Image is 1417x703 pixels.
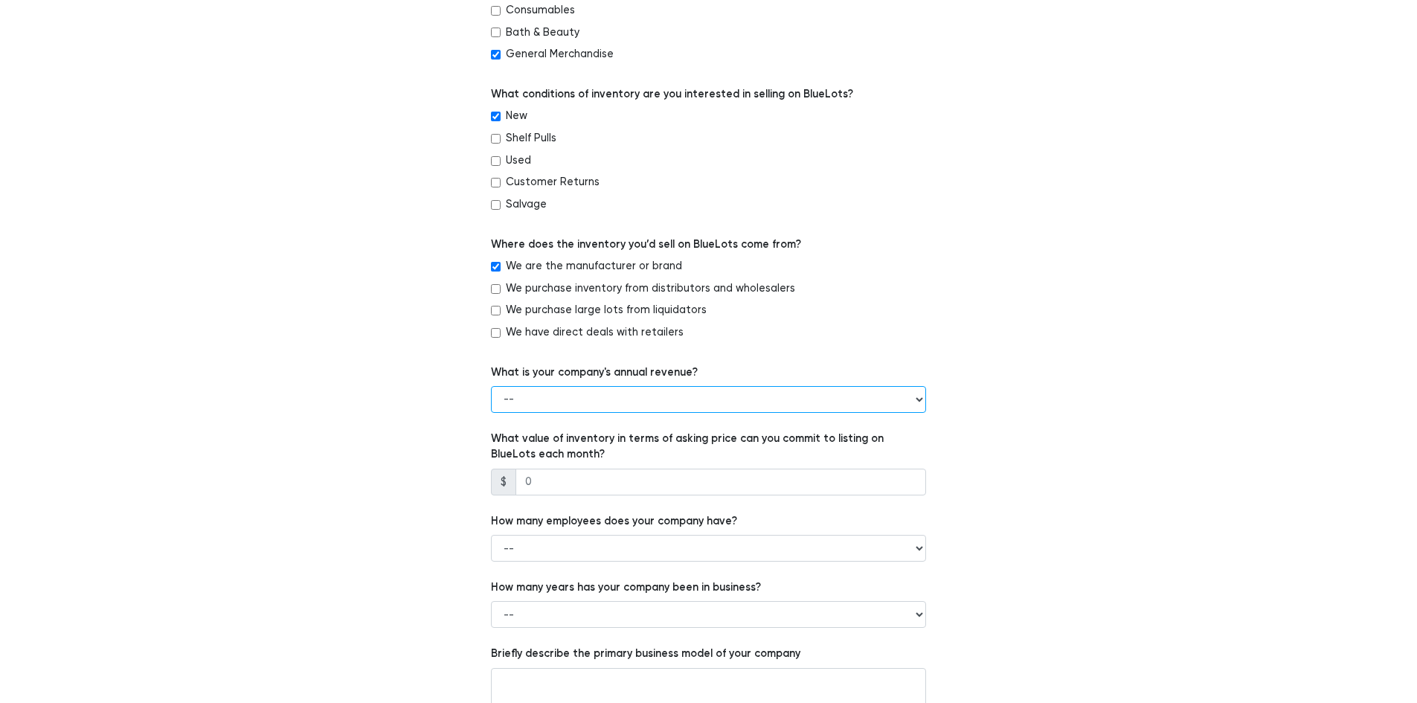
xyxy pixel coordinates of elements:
[491,86,853,103] label: What conditions of inventory are you interested in selling on BlueLots?
[506,174,600,190] label: Customer Returns
[491,328,501,338] input: We have direct deals with retailers
[491,112,501,121] input: New
[506,25,579,41] label: Bath & Beauty
[491,28,501,37] input: Bath & Beauty
[491,134,501,144] input: Shelf Pulls
[491,365,698,381] label: What is your company's annual revenue?
[506,153,531,169] label: Used
[491,306,501,315] input: We purchase large lots from liquidators
[506,324,684,341] label: We have direct deals with retailers
[506,2,575,19] label: Consumables
[491,513,737,530] label: How many employees does your company have?
[491,580,761,596] label: How many years has your company been in business?
[506,108,527,124] label: New
[491,237,801,253] label: Where does the inventory you’d sell on BlueLots come from?
[506,130,556,147] label: Shelf Pulls
[491,431,926,463] label: What value of inventory in terms of asking price can you commit to listing on BlueLots each month?
[506,46,614,62] label: General Merchandise
[491,6,501,16] input: Consumables
[506,258,682,275] label: We are the manufacturer or brand
[491,178,501,187] input: Customer Returns
[491,50,501,60] input: General Merchandise
[491,200,501,210] input: Salvage
[506,280,795,297] label: We purchase inventory from distributors and wholesalers
[506,196,547,213] label: Salvage
[491,284,501,294] input: We purchase inventory from distributors and wholesalers
[515,469,926,495] input: 0
[491,646,800,662] label: Briefly describe the primary business model of your company
[506,302,707,318] label: We purchase large lots from liquidators
[491,262,501,272] input: We are the manufacturer or brand
[491,469,516,495] span: $
[491,156,501,166] input: Used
